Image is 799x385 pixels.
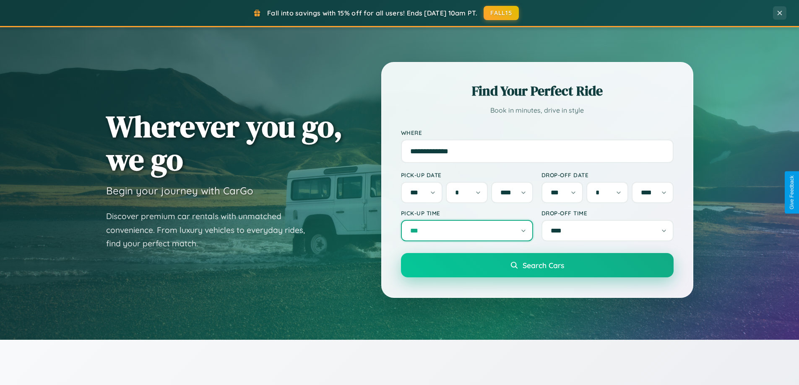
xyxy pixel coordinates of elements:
label: Pick-up Time [401,209,533,217]
p: Discover premium car rentals with unmatched convenience. From luxury vehicles to everyday rides, ... [106,209,316,251]
button: Search Cars [401,253,674,277]
h2: Find Your Perfect Ride [401,82,674,100]
label: Pick-up Date [401,171,533,178]
p: Book in minutes, drive in style [401,104,674,116]
div: Give Feedback [789,176,795,209]
h3: Begin your journey with CarGo [106,184,253,197]
button: FALL15 [484,6,519,20]
span: Search Cars [523,261,564,270]
label: Drop-off Date [541,171,674,178]
span: Fall into savings with 15% off for all users! Ends [DATE] 10am PT. [267,9,477,17]
label: Drop-off Time [541,209,674,217]
h1: Wherever you go, we go [106,110,343,176]
label: Where [401,129,674,136]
